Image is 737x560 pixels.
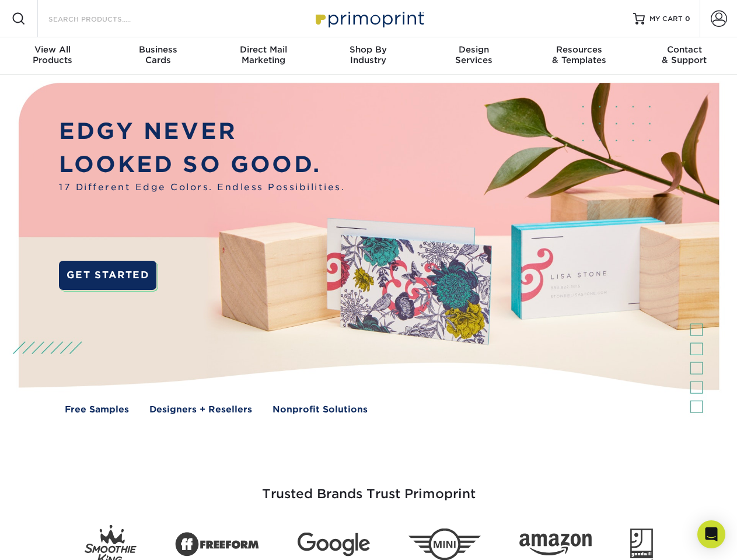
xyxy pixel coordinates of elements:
span: Shop By [316,44,421,55]
a: Contact& Support [632,37,737,75]
span: Business [105,44,210,55]
span: MY CART [649,14,683,24]
a: Shop ByIndustry [316,37,421,75]
img: Goodwill [630,528,653,560]
div: Marketing [211,44,316,65]
a: DesignServices [421,37,526,75]
iframe: Google Customer Reviews [3,524,99,556]
span: Resources [526,44,631,55]
a: Direct MailMarketing [211,37,316,75]
div: Industry [316,44,421,65]
span: Direct Mail [211,44,316,55]
p: LOOKED SO GOOD. [59,148,345,181]
input: SEARCH PRODUCTS..... [47,12,161,26]
a: Nonprofit Solutions [273,403,368,416]
span: 17 Different Edge Colors. Endless Possibilities. [59,181,345,194]
a: Free Samples [65,403,129,416]
a: Designers + Resellers [149,403,252,416]
span: Contact [632,44,737,55]
img: Primoprint [310,6,427,31]
div: & Support [632,44,737,65]
a: Resources& Templates [526,37,631,75]
p: EDGY NEVER [59,115,345,148]
a: BusinessCards [105,37,210,75]
span: 0 [685,15,690,23]
h3: Trusted Brands Trust Primoprint [27,459,710,516]
div: Services [421,44,526,65]
span: Design [421,44,526,55]
a: GET STARTED [59,261,156,290]
div: Open Intercom Messenger [697,520,725,548]
div: & Templates [526,44,631,65]
img: Amazon [519,534,592,556]
div: Cards [105,44,210,65]
img: Google [298,533,370,556]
